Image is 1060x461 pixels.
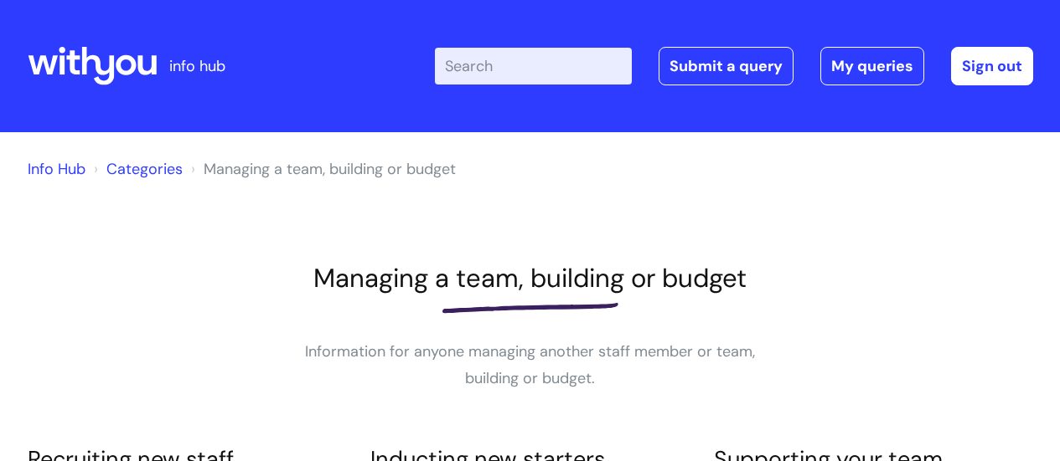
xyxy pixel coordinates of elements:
[28,159,85,179] a: Info Hub
[435,47,1033,85] div: | -
[187,156,456,182] li: Managing a team, building or budget
[90,156,183,182] li: Solution home
[659,47,794,85] a: Submit a query
[951,47,1033,85] a: Sign out
[820,47,924,85] a: My queries
[169,53,225,79] p: info hub
[106,159,183,179] a: Categories
[28,263,1033,294] h1: Managing a team, building or budget
[279,338,782,392] p: Information for anyone managing another staff member or team, building or budget.
[435,48,632,85] input: Search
